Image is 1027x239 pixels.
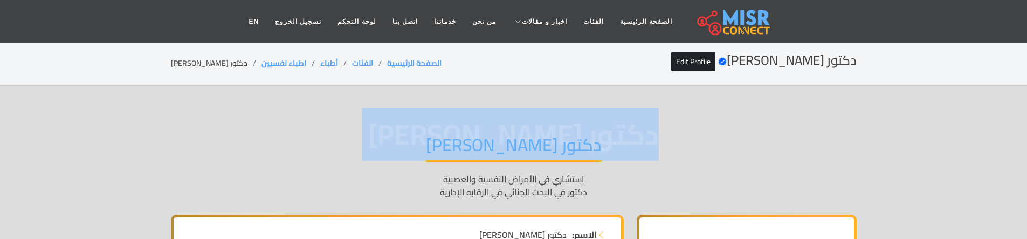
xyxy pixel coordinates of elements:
[261,56,306,70] a: اطباء نفسيين
[504,11,575,32] a: اخبار و مقالات
[426,134,602,162] h1: دكتور [PERSON_NAME]
[352,56,373,70] a: الفئات
[320,56,338,70] a: أطباء
[464,11,504,32] a: من نحن
[171,58,261,69] li: دكتور [PERSON_NAME]
[426,11,464,32] a: خدماتنا
[171,173,857,199] p: استشاري في الأمراض النفسية والعصبية دكتور في البحث الجنائي في الرقابه الإدارية
[522,17,567,26] span: اخبار و مقالات
[575,11,612,32] a: الفئات
[718,57,727,66] svg: Verified account
[612,11,680,32] a: الصفحة الرئيسية
[671,53,857,69] h2: دكتور [PERSON_NAME]
[240,11,267,32] a: EN
[384,11,426,32] a: اتصل بنا
[329,11,384,32] a: لوحة التحكم
[387,56,442,70] a: الصفحة الرئيسية
[671,52,715,71] a: Edit Profile
[697,8,769,35] img: main.misr_connect
[267,11,329,32] a: تسجيل الخروج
